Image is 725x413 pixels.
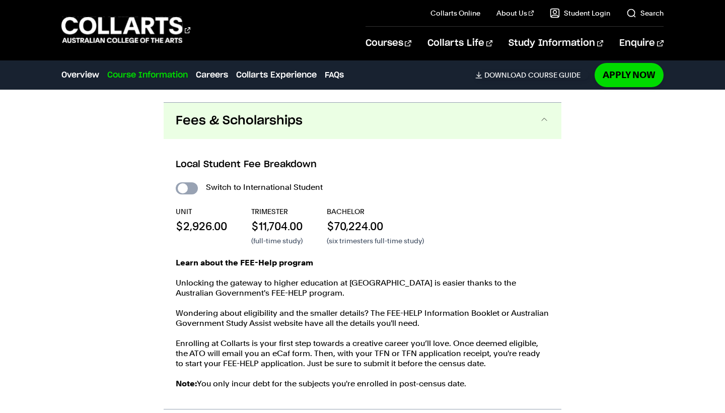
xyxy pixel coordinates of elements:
a: Overview [61,69,99,81]
a: Enquire [619,27,663,60]
p: $70,224.00 [327,219,424,234]
strong: Note: [176,379,197,388]
span: Download [484,71,526,80]
a: Student Login [550,8,610,18]
a: DownloadCourse Guide [475,71,589,80]
a: Study Information [509,27,603,60]
a: Search [626,8,664,18]
p: Enrolling at Collarts is your first step towards a creative career you’ll love. Once deemed eligi... [176,338,549,369]
label: Switch to International Student [206,180,323,194]
button: Fees & Scholarships [164,103,561,139]
div: Fees & Scholarships [164,139,561,409]
a: Collarts Life [427,27,492,60]
span: Fees & Scholarships [176,113,303,129]
strong: Learn about the FEE-Help program [176,258,313,267]
a: Collarts Online [430,8,480,18]
p: $2,926.00 [176,219,227,234]
p: (full-time study) [251,236,303,246]
p: $11,704.00 [251,219,303,234]
p: (six trimesters full-time study) [327,236,424,246]
a: FAQs [325,69,344,81]
div: Go to homepage [61,16,190,44]
a: Apply Now [595,63,664,87]
h3: Local Student Fee Breakdown [176,158,549,171]
p: Unlocking the gateway to higher education at [GEOGRAPHIC_DATA] is easier thanks to the Australian... [176,278,549,298]
p: You only incur debt for the subjects you're enrolled in post-census date. [176,379,549,389]
p: Wondering about eligibility and the smaller details? The FEE-HELP Information Booklet or Australi... [176,308,549,328]
a: Collarts Experience [236,69,317,81]
p: UNIT [176,206,227,217]
a: Courses [366,27,411,60]
a: Careers [196,69,228,81]
p: TRIMESTER [251,206,303,217]
a: About Us [496,8,534,18]
a: Course Information [107,69,188,81]
p: BACHELOR [327,206,424,217]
